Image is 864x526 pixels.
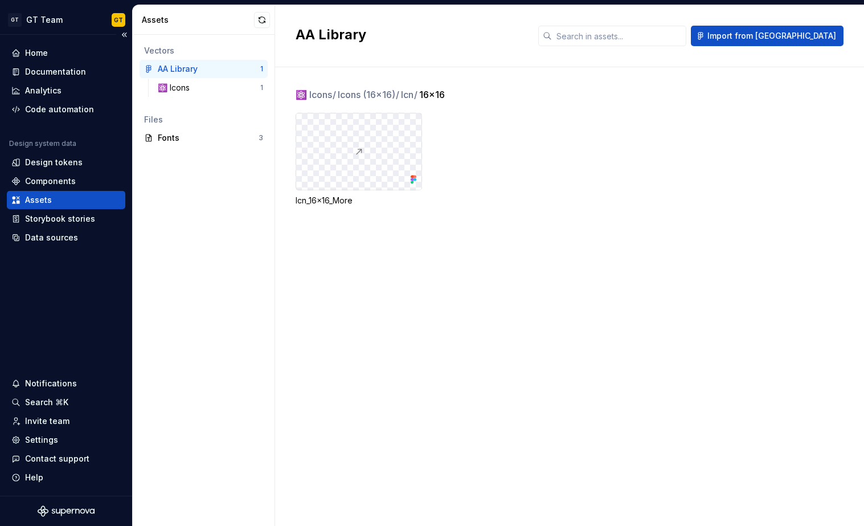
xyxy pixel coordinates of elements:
button: GTGT TeamGT [2,7,130,32]
div: Storybook stories [25,213,95,225]
div: Fonts [158,132,259,144]
div: Icn_16x16_More [296,195,422,206]
div: ⚛️ Icons [158,82,194,93]
button: Help [7,468,125,487]
div: Components [25,176,76,187]
div: Documentation [25,66,86,78]
a: ⚛️ Icons1 [153,79,268,97]
div: Design system data [9,139,76,148]
div: Contact support [25,453,89,464]
span: 16x16 [419,88,445,101]
span: / [396,89,399,100]
div: Search ⌘K [25,397,68,408]
span: Icons (16x16) [338,88,400,101]
a: Analytics [7,81,125,100]
button: Contact support [7,450,125,468]
a: Assets [7,191,125,209]
div: Invite team [25,415,69,427]
button: Notifications [7,374,125,393]
a: Design tokens [7,153,125,172]
a: Data sources [7,229,125,247]
div: Assets [25,194,52,206]
div: GT Team [26,14,63,26]
span: / [414,89,417,100]
div: Data sources [25,232,78,243]
div: 3 [259,133,263,142]
div: Design tokens [25,157,83,168]
a: AA Library1 [140,60,268,78]
button: Search ⌘K [7,393,125,411]
div: Notifications [25,378,77,389]
a: Fonts3 [140,129,268,147]
div: GT [8,13,22,27]
div: Home [25,47,48,59]
div: Help [25,472,43,483]
div: Settings [25,434,58,446]
h2: AA Library [296,26,525,44]
div: Analytics [25,85,62,96]
div: Code automation [25,104,94,115]
div: 1 [260,64,263,74]
div: Assets [142,14,254,26]
button: Collapse sidebar [116,27,132,43]
div: 1 [260,83,263,92]
a: Components [7,172,125,190]
a: Code automation [7,100,125,119]
span: / [333,89,336,100]
span: Import from [GEOGRAPHIC_DATA] [707,30,836,42]
a: Settings [7,431,125,449]
div: GT [114,15,123,25]
span: Icn [401,88,418,101]
div: Vectors [144,45,263,56]
div: AA Library [158,63,198,75]
span: ⚛️ Icons [296,88,337,101]
a: Documentation [7,63,125,81]
a: Home [7,44,125,62]
input: Search in assets... [552,26,686,46]
a: Storybook stories [7,210,125,228]
a: Invite team [7,412,125,430]
svg: Supernova Logo [38,505,95,517]
button: Import from [GEOGRAPHIC_DATA] [691,26,843,46]
div: Files [144,114,263,125]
